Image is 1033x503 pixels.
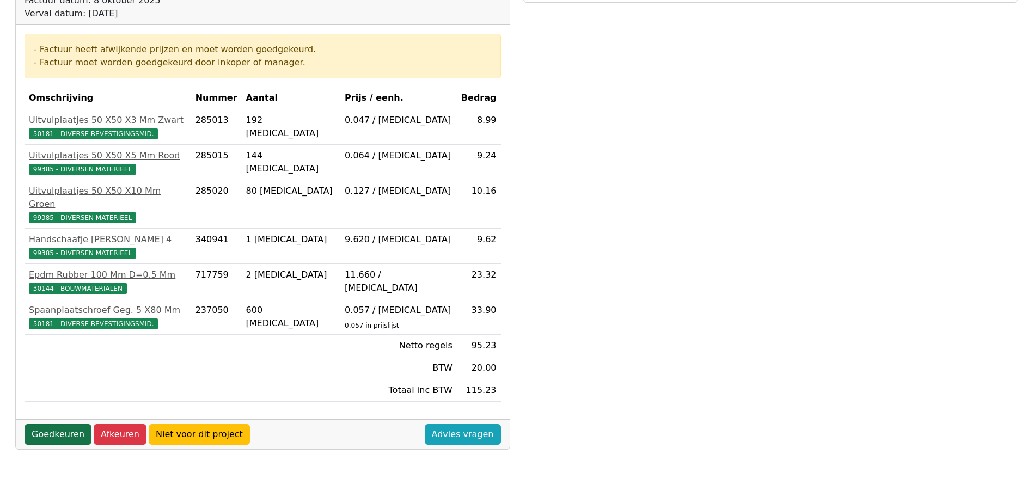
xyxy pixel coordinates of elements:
div: 0.127 / [MEDICAL_DATA] [345,185,453,198]
span: 50181 - DIVERSE BEVESTIGINGSMID. [29,318,158,329]
a: Afkeuren [94,424,146,445]
td: 10.16 [457,180,501,229]
th: Omschrijving [25,87,191,109]
td: 237050 [191,299,242,335]
a: Spaanplaatschroef Geg. 5 X80 Mm50181 - DIVERSE BEVESTIGINGSMID. [29,304,187,330]
td: 717759 [191,264,242,299]
sub: 0.057 in prijslijst [345,322,399,329]
div: 11.660 / [MEDICAL_DATA] [345,268,453,295]
td: 23.32 [457,264,501,299]
td: BTW [340,357,457,379]
div: Spaanplaatschroef Geg. 5 X80 Mm [29,304,187,317]
div: - Factuur heeft afwijkende prijzen en moet worden goedgekeurd. [34,43,492,56]
div: 0.057 / [MEDICAL_DATA] [345,304,453,317]
td: 33.90 [457,299,501,335]
a: Uitvulplaatjes 50 X50 X3 Mm Zwart50181 - DIVERSE BEVESTIGINGSMID. [29,114,187,140]
div: - Factuur moet worden goedgekeurd door inkoper of manager. [34,56,492,69]
div: Uitvulplaatjes 50 X50 X3 Mm Zwart [29,114,187,127]
div: 9.620 / [MEDICAL_DATA] [345,233,453,246]
th: Aantal [242,87,341,109]
td: 340941 [191,229,242,264]
div: 1 [MEDICAL_DATA] [246,233,337,246]
td: 9.24 [457,145,501,180]
a: Uitvulplaatjes 50 X50 X10 Mm Groen99385 - DIVERSEN MATERIEEL [29,185,187,224]
td: Netto regels [340,335,457,357]
td: Totaal inc BTW [340,379,457,402]
th: Prijs / eenh. [340,87,457,109]
td: 95.23 [457,335,501,357]
div: 600 [MEDICAL_DATA] [246,304,337,330]
div: Uitvulplaatjes 50 X50 X10 Mm Groen [29,185,187,211]
div: 144 [MEDICAL_DATA] [246,149,337,175]
a: Advies vragen [425,424,501,445]
td: 285013 [191,109,242,145]
td: 8.99 [457,109,501,145]
div: Handschaafje [PERSON_NAME] 4 [29,233,187,246]
div: 2 [MEDICAL_DATA] [246,268,337,281]
td: 115.23 [457,379,501,402]
div: Epdm Rubber 100 Mm D=0.5 Mm [29,268,187,281]
span: 50181 - DIVERSE BEVESTIGINGSMID. [29,128,158,139]
span: 99385 - DIVERSEN MATERIEEL [29,212,136,223]
div: 192 [MEDICAL_DATA] [246,114,337,140]
td: 285020 [191,180,242,229]
a: Handschaafje [PERSON_NAME] 499385 - DIVERSEN MATERIEEL [29,233,187,259]
a: Goedkeuren [25,424,91,445]
td: 9.62 [457,229,501,264]
div: 0.047 / [MEDICAL_DATA] [345,114,453,127]
span: 99385 - DIVERSEN MATERIEEL [29,164,136,175]
a: Niet voor dit project [149,424,250,445]
th: Bedrag [457,87,501,109]
span: 30144 - BOUWMATERIALEN [29,283,127,294]
td: 285015 [191,145,242,180]
td: 20.00 [457,357,501,379]
a: Epdm Rubber 100 Mm D=0.5 Mm30144 - BOUWMATERIALEN [29,268,187,295]
div: 0.064 / [MEDICAL_DATA] [345,149,453,162]
span: 99385 - DIVERSEN MATERIEEL [29,248,136,259]
th: Nummer [191,87,242,109]
a: Uitvulplaatjes 50 X50 X5 Mm Rood99385 - DIVERSEN MATERIEEL [29,149,187,175]
div: Uitvulplaatjes 50 X50 X5 Mm Rood [29,149,187,162]
div: 80 [MEDICAL_DATA] [246,185,337,198]
div: Verval datum: [DATE] [25,7,272,20]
